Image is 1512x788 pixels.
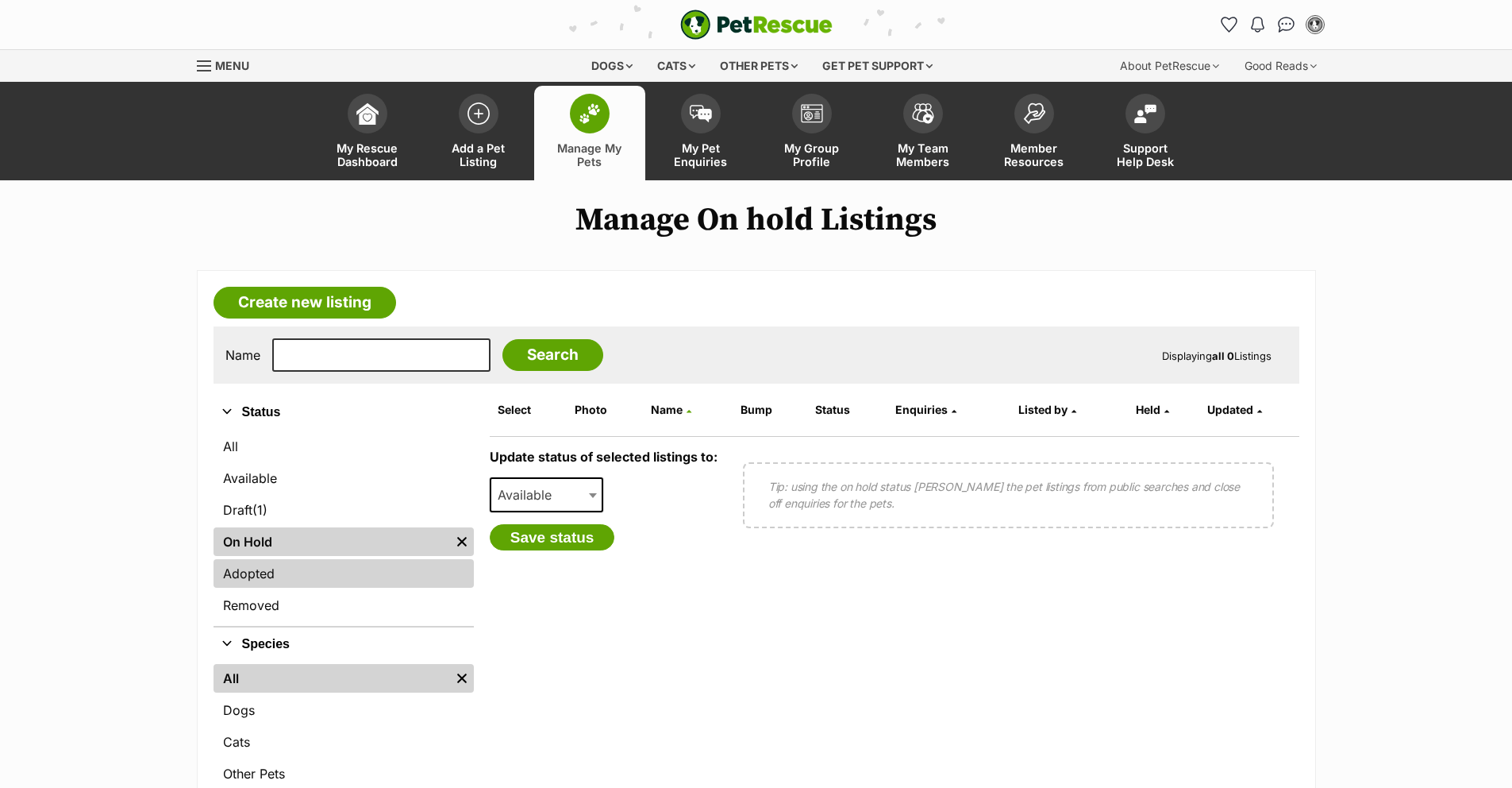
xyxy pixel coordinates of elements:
[215,59,249,72] span: Menu
[214,287,396,319] a: Create new listing
[214,559,474,588] a: Adopted
[1217,12,1328,37] ul: Account quick links
[423,86,534,180] a: Add a Pet Listing
[1245,12,1271,37] button: Notifications
[214,591,474,620] a: Removed
[490,449,718,465] label: Update status of selected listings to:
[895,403,956,416] a: Enquiries
[214,759,474,788] a: Other Pets
[709,50,809,82] div: Other pets
[1134,104,1156,123] img: help-desk-icon-fdf02630f3aa405de69fd3d07c3f3aa587a6932b1a1747fa1d2bba05be0121f9.svg
[756,86,868,180] a: My Group Profile
[1278,17,1295,33] img: chat-41dd97257d64d25036548639549fe6c8038ab92f7586957e7f3b1b290dea8141.svg
[1233,50,1328,82] div: Good Reads
[1162,350,1272,362] span: Displaying Listings
[1023,102,1045,124] img: member-resources-icon-8e73f808a243e03378d46382f2149f9095a855e16c252ad45f914b54edf8863c.svg
[680,10,833,40] img: logo-e224e6f780fb5917bec1dbf3a21bbac754714ae5b6737aabdf751b685950b380.svg
[214,527,450,556] a: On Hold
[312,86,423,180] a: My Rescue Dashboard
[811,50,944,82] div: Get pet support
[912,103,934,124] img: team-members-icon-5396bd8760b3fe7c0b43da4ab00e1e3bb1a5d9ba89233759b79545d2d3fc5d0d.svg
[214,429,474,626] div: Status
[1251,17,1264,33] img: notifications-46538b983faf8c2785f20acdc204bb7945ddae34d4c08c2a6579f10ce5e182be.svg
[895,403,948,416] span: translation missing: en.admin.listings.index.attributes.enquiries
[665,141,737,168] span: My Pet Enquiries
[680,10,833,40] a: PetRescue
[646,50,706,82] div: Cats
[690,105,712,122] img: pet-enquiries-icon-7e3ad2cf08bfb03b45e93fb7055b45f3efa6380592205ae92323e6603595dc1f.svg
[1307,17,1323,33] img: Rachel Lee profile pic
[214,664,450,693] a: All
[579,103,601,124] img: manage-my-pets-icon-02211641906a0b7f246fdf0571729dbe1e7629f14944591b6c1af311fb30b64b.svg
[214,464,474,492] a: Available
[645,86,756,180] a: My Pet Enquiries
[332,141,403,168] span: My Rescue Dashboard
[214,432,474,461] a: All
[1109,50,1230,82] div: About PetRescue
[768,478,1248,512] p: Tip: using the on hold status [PERSON_NAME] the pet listings from public searches and close off e...
[1018,403,1076,416] a: Listed by
[1217,12,1242,37] a: Favourites
[1207,403,1253,416] span: Updated
[214,496,474,524] a: Draft
[491,484,567,506] span: Available
[568,397,643,423] th: Photo
[450,664,474,693] a: Remove filter
[214,696,474,724] a: Dogs
[734,397,807,423] th: Bump
[809,397,887,423] th: Status
[887,141,959,168] span: My Team Members
[979,86,1090,180] a: Member Resources
[252,500,267,520] span: (1)
[1207,403,1262,416] a: Updated
[998,141,1070,168] span: Member Resources
[443,141,514,168] span: Add a Pet Listing
[467,102,490,125] img: add-pet-listing-icon-0afa8454b4691262ce3f59096e99ab1cd57d4a30225e0717b998d2c9b9846f56.svg
[450,527,474,556] a: Remove filter
[490,477,604,512] span: Available
[1110,141,1181,168] span: Support Help Desk
[554,141,625,168] span: Manage My Pets
[502,339,603,371] input: Search
[868,86,979,180] a: My Team Members
[1090,86,1201,180] a: Support Help Desk
[1136,403,1169,416] a: Held
[225,348,260,362] label: Name
[801,104,823,123] img: group-profile-icon-3fa3cf56718a62981997c0bc7e787c4b2cf8bcc04b72c1350f741eb67cf2f40e.svg
[491,397,567,423] th: Select
[651,403,691,416] a: Name
[214,728,474,756] a: Cats
[1274,12,1299,37] a: Conversations
[214,634,474,655] button: Species
[490,524,615,551] button: Save status
[1302,12,1328,37] button: My account
[356,102,379,125] img: dashboard-icon-eb2f2d2d3e046f16d808141f083e7271f6b2e854fb5c12c21221c1fb7104beca.svg
[1212,350,1234,362] strong: all 0
[776,141,848,168] span: My Group Profile
[1018,403,1068,416] span: Listed by
[580,50,644,82] div: Dogs
[534,86,645,180] a: Manage My Pets
[651,403,683,416] span: Name
[214,402,474,423] button: Status
[1136,403,1160,416] span: Held
[197,50,260,79] a: Menu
